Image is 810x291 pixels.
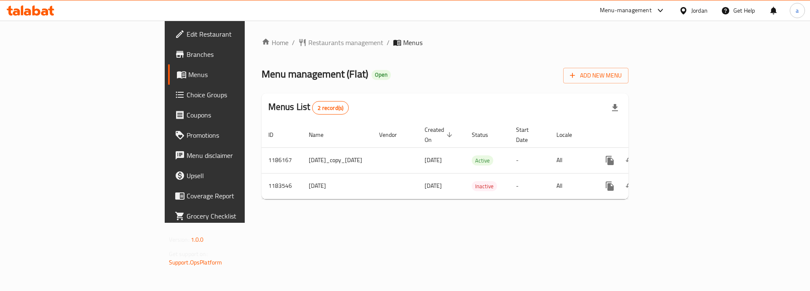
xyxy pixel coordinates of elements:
[425,180,442,191] span: [DATE]
[168,105,300,125] a: Coupons
[187,130,293,140] span: Promotions
[187,49,293,59] span: Branches
[168,64,300,85] a: Menus
[168,44,300,64] a: Branches
[379,130,408,140] span: Vendor
[187,150,293,160] span: Menu disclaimer
[556,130,583,140] span: Locale
[570,70,622,81] span: Add New Menu
[298,37,383,48] a: Restaurants management
[187,171,293,181] span: Upsell
[187,211,293,221] span: Grocery Checklist
[516,125,540,145] span: Start Date
[550,173,593,199] td: All
[563,68,628,83] button: Add New Menu
[472,181,497,191] div: Inactive
[312,101,349,115] div: Total records count
[188,69,293,80] span: Menus
[620,176,640,196] button: Change Status
[796,6,799,15] span: a
[268,130,284,140] span: ID
[600,176,620,196] button: more
[169,234,190,245] span: Version:
[372,70,391,80] div: Open
[187,29,293,39] span: Edit Restaurant
[550,147,593,173] td: All
[472,130,499,140] span: Status
[169,248,208,259] span: Get support on:
[191,234,204,245] span: 1.0.0
[600,5,652,16] div: Menu-management
[313,104,348,112] span: 2 record(s)
[168,206,300,226] a: Grocery Checklist
[620,150,640,171] button: Change Status
[268,101,349,115] h2: Menus List
[168,145,300,166] a: Menu disclaimer
[302,173,372,199] td: [DATE]
[472,155,493,166] div: Active
[187,191,293,201] span: Coverage Report
[593,122,687,148] th: Actions
[262,37,629,48] nav: breadcrumb
[168,24,300,44] a: Edit Restaurant
[187,90,293,100] span: Choice Groups
[403,37,422,48] span: Menus
[691,6,708,15] div: Jordan
[262,64,368,83] span: Menu management ( Flat )
[509,147,550,173] td: -
[605,98,625,118] div: Export file
[425,155,442,166] span: [DATE]
[302,147,372,173] td: [DATE]_copy_[DATE]
[309,130,334,140] span: Name
[600,150,620,171] button: more
[168,166,300,186] a: Upsell
[425,125,455,145] span: Created On
[308,37,383,48] span: Restaurants management
[262,122,687,199] table: enhanced table
[169,257,222,268] a: Support.OpsPlatform
[168,125,300,145] a: Promotions
[387,37,390,48] li: /
[509,173,550,199] td: -
[472,156,493,166] span: Active
[168,85,300,105] a: Choice Groups
[372,71,391,78] span: Open
[168,186,300,206] a: Coverage Report
[472,182,497,191] span: Inactive
[187,110,293,120] span: Coupons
